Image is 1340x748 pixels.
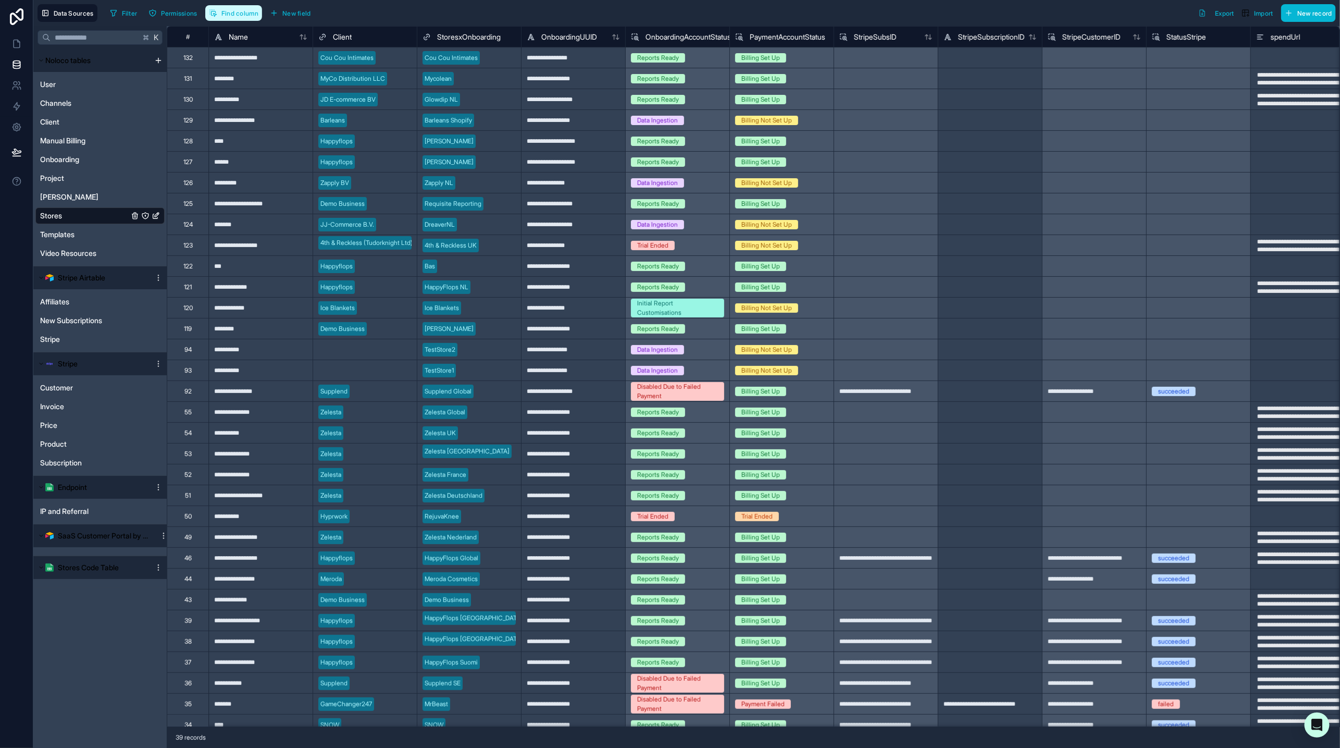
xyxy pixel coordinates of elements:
div: HappyFlops [GEOGRAPHIC_DATA] [425,614,523,623]
span: Stripe [58,359,78,369]
div: 44 [184,575,192,583]
span: StripeSubscriptionID [958,32,1025,42]
span: New record [1297,9,1332,17]
div: 127 [183,158,192,166]
div: 36 [184,679,192,688]
div: 121 [184,283,192,291]
div: Supplend [320,387,348,396]
div: Happyflops [320,658,353,667]
div: Demo Business [320,324,365,334]
div: Manual Billing [35,132,165,149]
div: Happyflops [320,616,353,626]
span: Product [40,439,67,449]
button: Find column [205,5,262,21]
img: svg+xml,%3c [45,360,54,368]
div: Happyflops [320,137,353,146]
a: Channels [40,98,129,108]
div: Zelesta [320,449,341,459]
div: Supplend Global [425,387,472,396]
span: [PERSON_NAME] [40,192,98,202]
div: Zelesta [GEOGRAPHIC_DATA] [425,447,510,456]
div: Subscription [35,455,165,471]
img: Google Sheets logo [45,483,54,492]
span: New field [282,9,311,17]
div: Templates [35,226,165,243]
div: Mycolean [425,74,452,83]
span: Video Resources [40,248,96,259]
a: New record [1277,4,1336,22]
span: SaaS Customer Portal by Softr [58,531,151,541]
div: 34 [184,721,192,729]
span: Noloco tables [45,55,91,66]
span: Stripe Airtable [58,273,105,283]
div: 55 [184,408,192,416]
div: Barleans [320,116,345,125]
span: Stores [40,211,62,221]
div: Cou Cou Intimates [320,53,374,63]
span: Manual Billing [40,136,85,146]
span: Client [333,32,352,42]
span: Stores Code Table [58,562,119,573]
div: RejuvaKnee [425,512,459,521]
span: spendUrl [1271,32,1300,42]
span: 39 records [176,733,206,742]
a: Stripe [40,334,139,345]
div: 93 [184,366,192,375]
div: 132 [183,54,193,62]
span: Endpoint [58,482,87,493]
a: Permissions [145,5,205,21]
span: Subscription [40,458,82,468]
div: New Subscriptions [35,312,165,329]
div: 43 [184,596,192,604]
span: StoresxOnboarding [437,32,501,42]
span: Price [40,420,57,431]
div: Zelesta Nederland [425,533,477,542]
div: Project [35,170,165,187]
button: Google Sheets logoEndpoint [35,480,150,495]
div: TestStore1 [425,366,454,375]
a: Client [40,117,129,127]
div: [PERSON_NAME] [425,137,474,146]
div: 94 [184,346,192,354]
button: Filter [106,5,141,21]
span: Templates [40,229,75,240]
div: 54 [184,429,192,437]
div: Stripe [35,331,165,348]
div: Zelesta France [425,470,466,480]
div: 35 [184,700,192,708]
span: Affiliates [40,297,69,307]
img: Google Sheets logo [45,563,54,572]
div: Hyprwork [320,512,348,521]
div: Happyflops [320,262,353,271]
span: Find column [221,9,258,17]
span: StripeSubsID [854,32,897,42]
div: Barleans Shopify [425,116,472,125]
button: New record [1281,4,1336,22]
img: Airtable Logo [45,532,54,540]
a: User [40,79,129,90]
a: Templates [40,229,129,240]
a: Affiliates [40,297,139,307]
div: Demo Business [320,595,365,605]
button: Import [1238,4,1277,22]
div: Zelesta Global [425,408,465,417]
div: Stores [35,207,165,224]
span: Onboarding [40,154,79,165]
span: Data Sources [54,9,94,17]
div: Zelesta [320,428,341,438]
button: Airtable LogoSaaS Customer Portal by Softr [35,529,155,543]
div: Ice Blankets [425,303,459,313]
div: Customer [35,379,165,396]
div: 52 [184,471,192,479]
div: MrBeast [425,700,448,709]
div: Happyflops [320,157,353,167]
button: Data Sources [38,4,97,22]
div: 128 [183,137,193,145]
div: GameChanger247 [320,700,372,709]
div: Invoice [35,398,165,415]
a: New Subscriptions [40,315,139,326]
span: OnboardingAccountStatus [646,32,731,42]
a: [PERSON_NAME] [40,192,129,202]
div: # [175,33,201,41]
button: Noloco tables [35,53,150,68]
